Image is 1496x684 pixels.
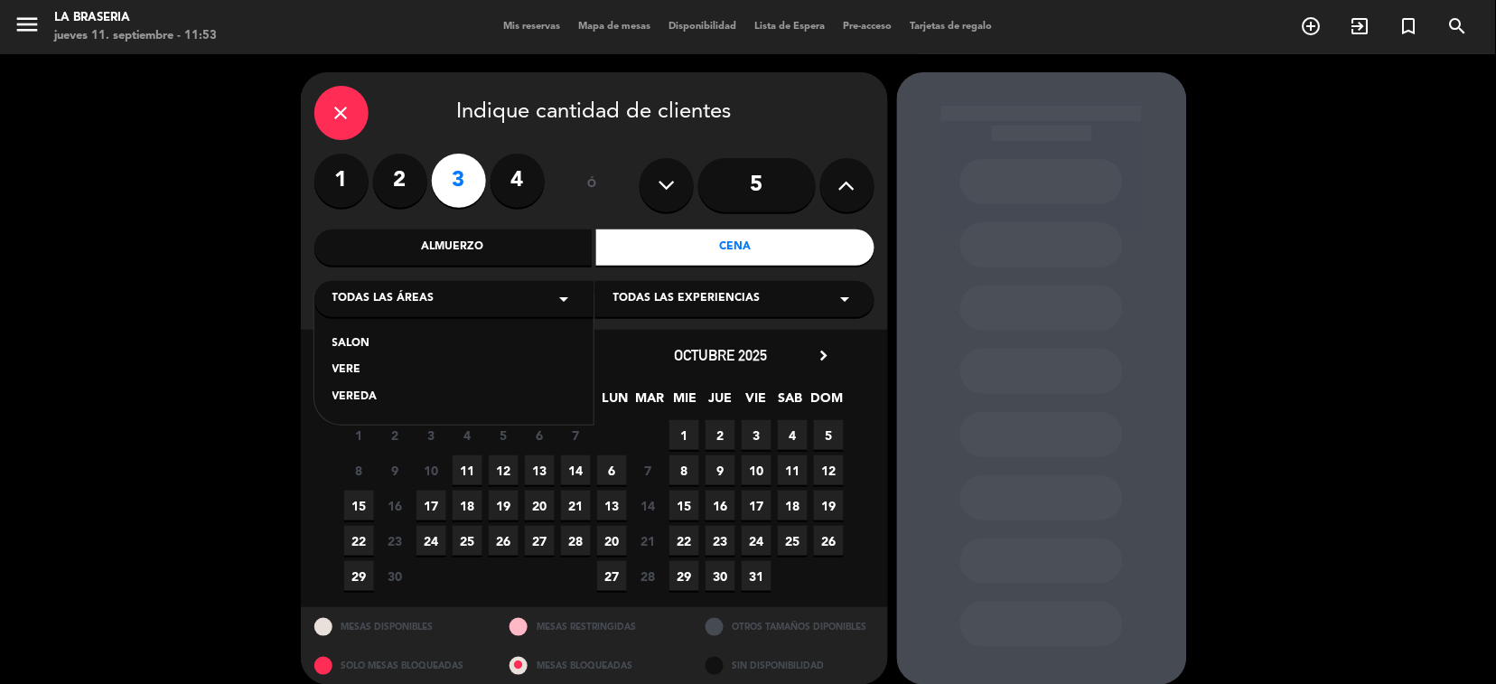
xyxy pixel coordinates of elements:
span: 16 [380,491,410,520]
span: Mapa de mesas [570,22,660,32]
span: 14 [561,455,591,485]
span: MAR [635,388,665,417]
i: menu [14,11,41,38]
span: 4 [778,420,808,450]
div: ó [563,154,622,217]
span: 19 [489,491,519,520]
span: 24 [742,526,771,556]
span: 15 [344,491,374,520]
span: 9 [380,455,410,485]
span: 18 [453,491,482,520]
span: 20 [597,526,627,556]
label: 3 [432,154,486,208]
span: Lista de Espera [746,22,835,32]
span: 13 [597,491,627,520]
span: 2 [706,420,735,450]
span: 31 [742,561,771,591]
span: 18 [778,491,808,520]
span: 29 [344,561,374,591]
span: 12 [489,455,519,485]
span: 19 [814,491,844,520]
span: 26 [814,526,844,556]
span: 13 [525,455,555,485]
span: Todas las áreas [332,290,435,308]
span: 1 [344,420,374,450]
span: 7 [633,455,663,485]
span: 7 [561,420,591,450]
span: 25 [778,526,808,556]
div: SALON [332,335,575,353]
span: 21 [561,491,591,520]
span: 22 [344,526,374,556]
button: menu [14,11,41,44]
span: 1 [669,420,699,450]
span: 4 [453,420,482,450]
i: close [331,102,352,124]
span: 30 [706,561,735,591]
span: 2 [380,420,410,450]
div: VERE [332,361,575,379]
span: 29 [669,561,699,591]
span: 27 [597,561,627,591]
span: 11 [778,455,808,485]
span: 27 [525,526,555,556]
span: 23 [380,526,410,556]
div: La Braseria [54,9,217,27]
label: 2 [373,154,427,208]
span: octubre 2025 [674,346,767,364]
span: MIE [670,388,700,417]
i: arrow_drop_down [835,288,856,310]
span: VIE [741,388,771,417]
span: Todas las experiencias [613,290,761,308]
i: exit_to_app [1350,15,1371,37]
span: 26 [489,526,519,556]
div: VEREDA [332,389,575,407]
span: 10 [416,455,446,485]
i: search [1447,15,1469,37]
span: SAB [776,388,806,417]
label: 4 [491,154,545,208]
i: add_circle_outline [1301,15,1323,37]
span: 9 [706,455,735,485]
span: 28 [633,561,663,591]
span: 5 [814,420,844,450]
span: 3 [742,420,771,450]
span: Tarjetas de regalo [902,22,1002,32]
span: DOM [811,388,841,417]
div: OTROS TAMAÑOS DIPONIBLES [692,607,888,646]
span: 8 [669,455,699,485]
span: 8 [344,455,374,485]
span: 15 [669,491,699,520]
span: 10 [742,455,771,485]
span: 5 [489,420,519,450]
span: Mis reservas [495,22,570,32]
span: 6 [597,455,627,485]
i: turned_in_not [1398,15,1420,37]
div: Indique cantidad de clientes [314,86,874,140]
span: 25 [453,526,482,556]
span: LUN [600,388,630,417]
span: 12 [814,455,844,485]
span: 24 [416,526,446,556]
div: Cena [596,230,874,266]
span: Disponibilidad [660,22,746,32]
span: 17 [416,491,446,520]
div: jueves 11. septiembre - 11:53 [54,27,217,45]
span: 23 [706,526,735,556]
span: 11 [453,455,482,485]
span: Pre-acceso [835,22,902,32]
label: 1 [314,154,369,208]
span: JUE [706,388,735,417]
div: MESAS RESTRINGIDAS [496,607,692,646]
span: 28 [561,526,591,556]
i: chevron_right [815,346,834,365]
span: 30 [380,561,410,591]
span: 20 [525,491,555,520]
span: 6 [525,420,555,450]
div: Almuerzo [314,230,593,266]
span: 16 [706,491,735,520]
span: 17 [742,491,771,520]
span: 22 [669,526,699,556]
span: 3 [416,420,446,450]
span: 14 [633,491,663,520]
